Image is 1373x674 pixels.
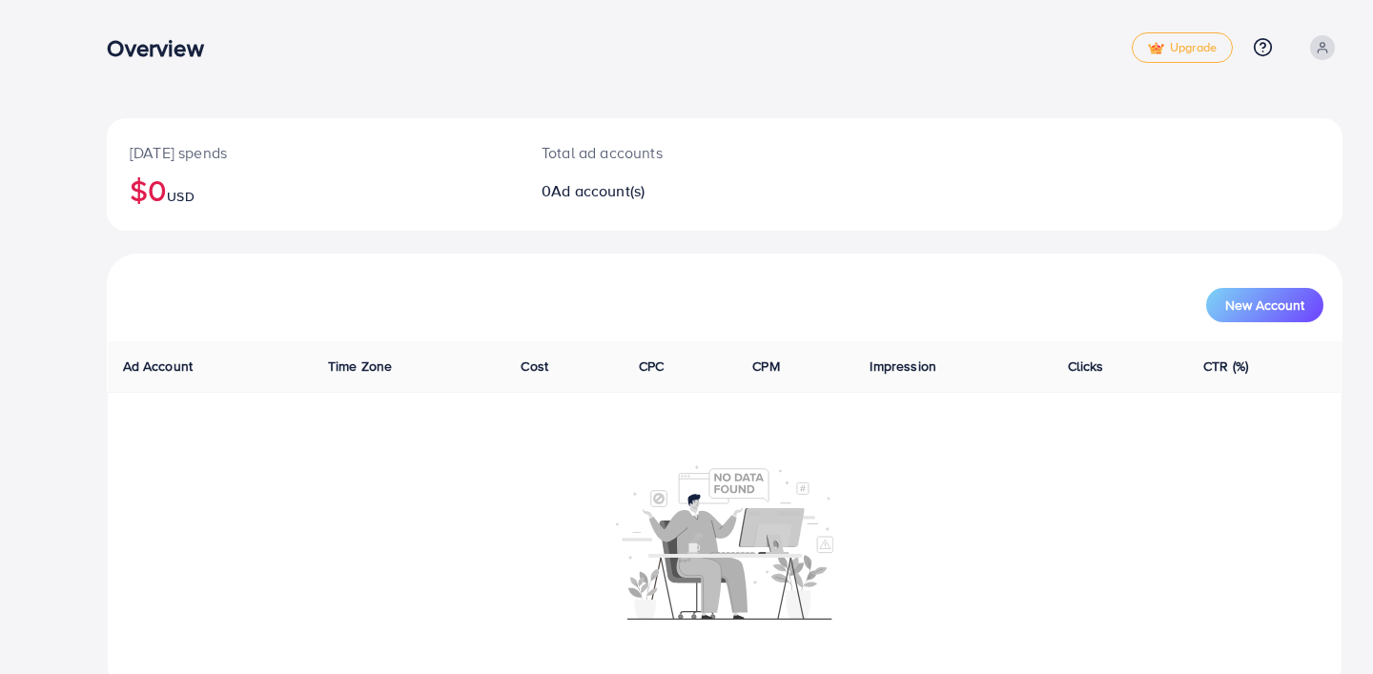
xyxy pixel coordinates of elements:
span: Clicks [1068,357,1104,376]
span: USD [167,187,194,206]
span: CPC [639,357,664,376]
span: CPM [752,357,779,376]
button: New Account [1206,288,1323,322]
span: Ad Account [123,357,194,376]
span: Impression [870,357,936,376]
img: No account [616,463,833,620]
span: New Account [1225,298,1304,312]
h3: Overview [107,34,218,62]
h2: $0 [130,172,496,208]
p: [DATE] spends [130,141,496,164]
span: CTR (%) [1203,357,1248,376]
h2: 0 [542,182,805,200]
span: Cost [521,357,548,376]
p: Total ad accounts [542,141,805,164]
span: Time Zone [328,357,392,376]
a: tickUpgrade [1132,32,1233,63]
img: tick [1148,42,1164,55]
span: Upgrade [1148,41,1217,55]
span: Ad account(s) [551,180,645,201]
